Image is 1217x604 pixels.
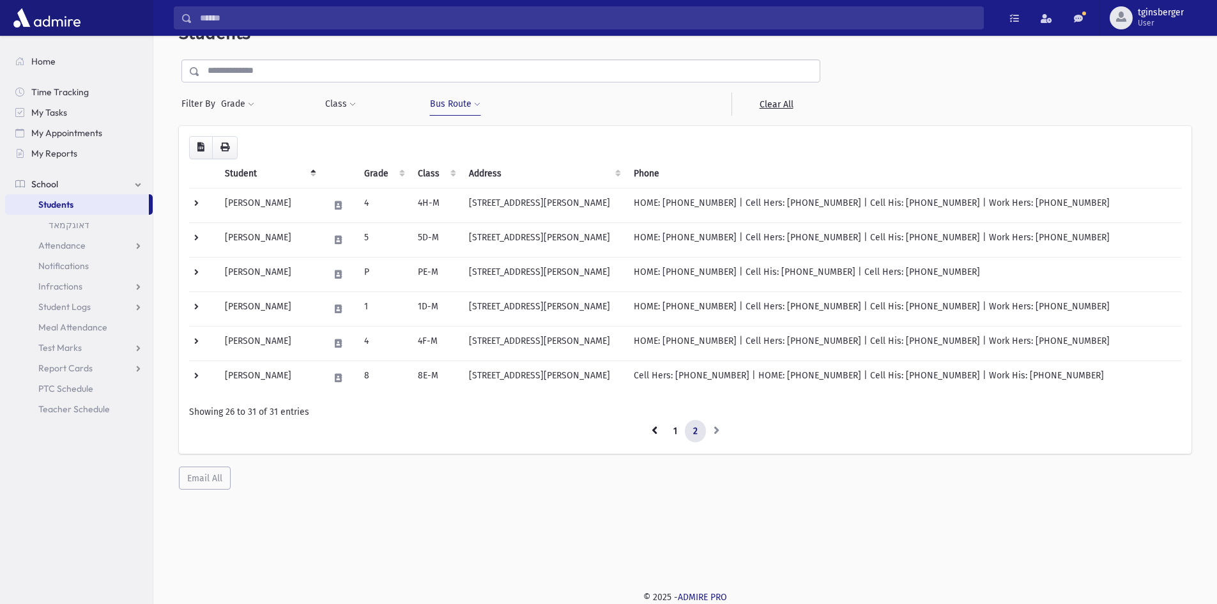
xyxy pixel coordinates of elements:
[626,159,1181,189] th: Phone
[31,56,56,67] span: Home
[38,342,82,353] span: Test Marks
[31,86,89,98] span: Time Tracking
[410,159,461,189] th: Class: activate to sort column ascending
[5,378,153,399] a: PTC Schedule
[1138,8,1184,18] span: tginsberger
[665,420,685,443] a: 1
[5,174,153,194] a: School
[189,136,213,159] button: CSV
[189,405,1181,419] div: Showing 26 to 31 of 31 entries
[626,360,1181,395] td: Cell Hers: [PHONE_NUMBER] | HOME: [PHONE_NUMBER] | Cell His: [PHONE_NUMBER] | Work His: [PHONE_NU...
[5,194,149,215] a: Students
[174,591,1197,604] div: © 2025 -
[31,107,67,118] span: My Tasks
[5,358,153,378] a: Report Cards
[685,420,706,443] a: 2
[5,102,153,123] a: My Tasks
[5,256,153,276] a: Notifications
[678,592,727,603] a: ADMIRE PRO
[212,136,238,159] button: Print
[5,143,153,164] a: My Reports
[429,93,481,116] button: Bus Route
[5,399,153,419] a: Teacher Schedule
[220,93,255,116] button: Grade
[410,360,461,395] td: 8E-M
[626,326,1181,360] td: HOME: [PHONE_NUMBER] | Cell Hers: [PHONE_NUMBER] | Cell His: [PHONE_NUMBER] | Work Hers: [PHONE_N...
[356,291,410,326] td: 1
[356,360,410,395] td: 8
[461,360,625,395] td: [STREET_ADDRESS][PERSON_NAME]
[410,291,461,326] td: 1D-M
[31,148,77,159] span: My Reports
[38,362,93,374] span: Report Cards
[731,93,820,116] a: Clear All
[217,159,321,189] th: Student: activate to sort column descending
[410,326,461,360] td: 4F-M
[5,235,153,256] a: Attendance
[38,403,110,415] span: Teacher Schedule
[31,178,58,190] span: School
[5,82,153,102] a: Time Tracking
[410,222,461,257] td: 5D-M
[461,188,625,222] td: [STREET_ADDRESS][PERSON_NAME]
[356,326,410,360] td: 4
[217,291,321,326] td: [PERSON_NAME]
[356,257,410,291] td: P
[181,97,220,111] span: Filter By
[38,260,89,272] span: Notifications
[217,257,321,291] td: [PERSON_NAME]
[461,159,625,189] th: Address: activate to sort column ascending
[38,321,107,333] span: Meal Attendance
[38,199,73,210] span: Students
[217,188,321,222] td: [PERSON_NAME]
[461,257,625,291] td: [STREET_ADDRESS][PERSON_NAME]
[356,188,410,222] td: 4
[461,291,625,326] td: [STREET_ADDRESS][PERSON_NAME]
[217,222,321,257] td: [PERSON_NAME]
[461,326,625,360] td: [STREET_ADDRESS][PERSON_NAME]
[217,360,321,395] td: [PERSON_NAME]
[325,93,356,116] button: Class
[5,337,153,358] a: Test Marks
[192,6,983,29] input: Search
[217,326,321,360] td: [PERSON_NAME]
[626,257,1181,291] td: HOME: [PHONE_NUMBER] | Cell His: [PHONE_NUMBER] | Cell Hers: [PHONE_NUMBER]
[38,240,86,251] span: Attendance
[356,222,410,257] td: 5
[38,301,91,313] span: Student Logs
[5,51,153,72] a: Home
[461,222,625,257] td: [STREET_ADDRESS][PERSON_NAME]
[10,5,84,31] img: AdmirePro
[38,383,93,394] span: PTC Schedule
[356,159,410,189] th: Grade: activate to sort column ascending
[410,188,461,222] td: 4H-M
[5,297,153,317] a: Student Logs
[38,281,82,292] span: Infractions
[5,215,153,235] a: דאוגקמאד
[5,276,153,297] a: Infractions
[410,257,461,291] td: PE-M
[626,291,1181,326] td: HOME: [PHONE_NUMBER] | Cell Hers: [PHONE_NUMBER] | Cell His: [PHONE_NUMBER] | Work Hers: [PHONE_N...
[626,188,1181,222] td: HOME: [PHONE_NUMBER] | Cell Hers: [PHONE_NUMBER] | Cell His: [PHONE_NUMBER] | Work Hers: [PHONE_N...
[1138,18,1184,28] span: User
[179,467,231,490] button: Email All
[31,127,102,139] span: My Appointments
[5,317,153,337] a: Meal Attendance
[5,123,153,143] a: My Appointments
[626,222,1181,257] td: HOME: [PHONE_NUMBER] | Cell Hers: [PHONE_NUMBER] | Cell His: [PHONE_NUMBER] | Work Hers: [PHONE_N...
